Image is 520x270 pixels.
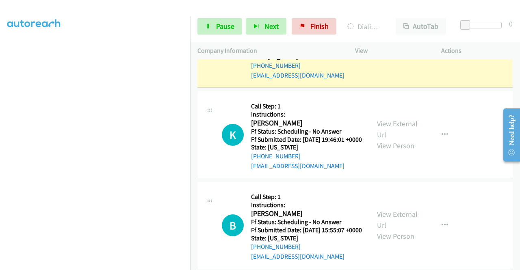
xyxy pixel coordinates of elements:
span: Pause [216,22,234,31]
a: View External Url [377,119,418,139]
h5: Instructions: [251,110,362,119]
h5: Ff Status: Scheduling - No Answer [251,218,362,226]
h5: Call Step: 1 [251,102,362,110]
a: [EMAIL_ADDRESS][DOMAIN_NAME] [251,162,344,170]
span: Finish [310,22,329,31]
h5: State: [US_STATE] [251,234,362,242]
p: Actions [441,46,513,56]
a: View Person [377,231,414,241]
a: [EMAIL_ADDRESS][DOMAIN_NAME] [251,71,344,79]
a: [PHONE_NUMBER] [251,152,301,160]
div: The call is yet to be attempted [222,214,244,236]
p: Company Information [197,46,340,56]
h5: State: [US_STATE] [251,143,362,151]
a: View External Url [377,210,418,230]
p: Dialing [PERSON_NAME] [347,21,381,32]
p: View [355,46,427,56]
h2: [PERSON_NAME] [251,119,362,128]
h5: Ff Submitted Date: [DATE] 15:55:07 +0000 [251,226,362,234]
div: 0 [509,18,513,29]
iframe: Resource Center [497,103,520,167]
h1: K [222,124,244,146]
a: Pause [197,18,242,35]
h1: B [222,214,244,236]
button: Next [246,18,286,35]
button: AutoTab [396,18,446,35]
h5: Instructions: [251,201,362,209]
h5: Call Step: 1 [251,193,362,201]
a: [PHONE_NUMBER] [251,243,301,251]
h5: Ff Status: Scheduling - No Answer [251,127,362,136]
h2: [PERSON_NAME] [251,209,362,218]
h5: Ff Submitted Date: [DATE] 19:46:01 +0000 [251,136,362,144]
a: View Person [377,141,414,150]
a: Finish [292,18,336,35]
a: [PHONE_NUMBER] [251,62,301,69]
div: The call is yet to be attempted [222,124,244,146]
a: [EMAIL_ADDRESS][DOMAIN_NAME] [251,253,344,260]
span: Next [264,22,279,31]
